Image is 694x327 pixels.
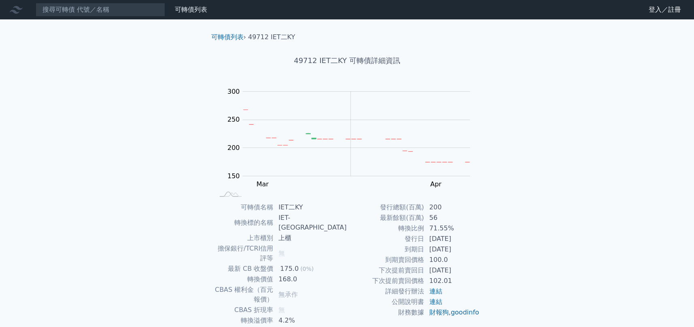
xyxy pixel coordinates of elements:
[347,255,424,265] td: 到期賣回價格
[227,144,240,152] tspan: 200
[248,32,295,42] li: 49712 IET二KY
[424,265,480,276] td: [DATE]
[257,180,269,188] tspan: Mar
[214,315,274,326] td: 轉換溢價率
[424,244,480,255] td: [DATE]
[274,315,347,326] td: 4.2%
[347,265,424,276] td: 下次提前賣回日
[227,88,240,95] tspan: 300
[214,274,274,285] td: 轉換價值
[424,234,480,244] td: [DATE]
[274,274,347,285] td: 168.0
[429,298,442,306] a: 連結
[211,33,244,41] a: 可轉債列表
[347,297,424,307] td: 公開說明書
[214,243,274,264] td: 擔保銀行/TCRI信用評等
[205,55,490,66] h1: 49712 IET二KY 可轉債詳細資訊
[36,3,165,17] input: 搜尋可轉債 代號／名稱
[347,202,424,213] td: 發行總額(百萬)
[227,116,240,123] tspan: 250
[214,202,274,213] td: 可轉債名稱
[244,110,470,162] g: Series
[429,308,449,316] a: 財報狗
[278,264,300,274] div: 175.0
[347,234,424,244] td: 發行日
[429,287,442,295] a: 連結
[424,307,480,318] td: ,
[424,223,480,234] td: 71.55%
[274,233,347,243] td: 上櫃
[347,276,424,286] td: 下次提前賣回價格
[424,213,480,223] td: 56
[347,213,424,223] td: 最新餘額(百萬)
[223,88,482,205] g: Chart
[227,172,240,180] tspan: 150
[274,202,347,213] td: IET二KY
[278,306,285,314] span: 無
[214,264,274,274] td: 最新 CB 收盤價
[347,223,424,234] td: 轉換比例
[642,3,688,16] a: 登入／註冊
[278,249,285,257] span: 無
[211,32,246,42] li: ›
[424,276,480,286] td: 102.01
[274,213,347,233] td: IET-[GEOGRAPHIC_DATA]
[424,255,480,265] td: 100.0
[451,308,479,316] a: goodinfo
[214,285,274,305] td: CBAS 權利金（百元報價）
[278,291,298,298] span: 無承作
[214,233,274,243] td: 上市櫃別
[347,244,424,255] td: 到期日
[175,6,207,13] a: 可轉債列表
[347,286,424,297] td: 詳細發行辦法
[300,266,314,272] span: (0%)
[214,213,274,233] td: 轉換標的名稱
[214,305,274,315] td: CBAS 折現率
[424,202,480,213] td: 200
[347,307,424,318] td: 財務數據
[430,180,441,188] tspan: Apr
